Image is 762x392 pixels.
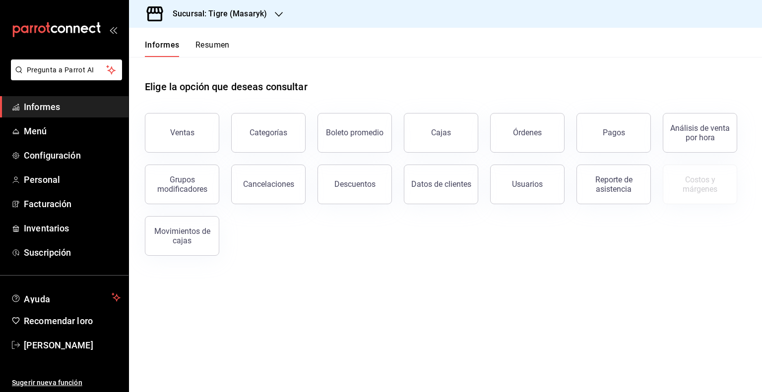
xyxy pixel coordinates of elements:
[513,128,542,137] font: Órdenes
[683,175,717,194] font: Costos y márgenes
[670,123,730,142] font: Análisis de venta por hora
[11,59,122,80] button: Pregunta a Parrot AI
[231,113,306,153] button: Categorías
[12,379,82,387] font: Sugerir nueva función
[431,128,451,137] font: Cajas
[663,113,737,153] button: Análisis de venta por hora
[490,113,565,153] button: Órdenes
[195,40,230,50] font: Resumen
[595,175,633,194] font: Reporte de asistencia
[334,179,376,189] font: Descuentos
[411,179,471,189] font: Datos de clientes
[404,165,478,204] button: Datos de clientes
[24,126,47,136] font: Menú
[663,165,737,204] button: Contrata inventarios para ver este informe
[24,316,93,326] font: Recomendar loro
[404,113,478,153] a: Cajas
[490,165,565,204] button: Usuarios
[157,175,207,194] font: Grupos modificadores
[145,81,308,93] font: Elige la opción que deseas consultar
[173,9,267,18] font: Sucursal: Tigre (Masaryk)
[24,340,93,350] font: [PERSON_NAME]
[24,174,60,185] font: Personal
[243,179,294,189] font: Cancelaciones
[317,113,392,153] button: Boleto promedio
[326,128,383,137] font: Boleto promedio
[576,113,651,153] button: Pagos
[145,40,180,50] font: Informes
[27,66,94,74] font: Pregunta a Parrot AI
[317,165,392,204] button: Descuentos
[154,226,210,245] font: Movimientos de cajas
[24,247,71,258] font: Suscripción
[576,165,651,204] button: Reporte de asistencia
[603,128,625,137] font: Pagos
[24,102,60,112] font: Informes
[145,165,219,204] button: Grupos modificadores
[24,294,51,304] font: Ayuda
[24,223,69,233] font: Inventarios
[512,179,543,189] font: Usuarios
[145,216,219,256] button: Movimientos de cajas
[170,128,194,137] font: Ventas
[145,40,230,57] div: pestañas de navegación
[24,199,71,209] font: Facturación
[7,72,122,82] a: Pregunta a Parrot AI
[250,128,287,137] font: Categorías
[231,165,306,204] button: Cancelaciones
[109,26,117,34] button: abrir_cajón_menú
[145,113,219,153] button: Ventas
[24,150,81,161] font: Configuración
